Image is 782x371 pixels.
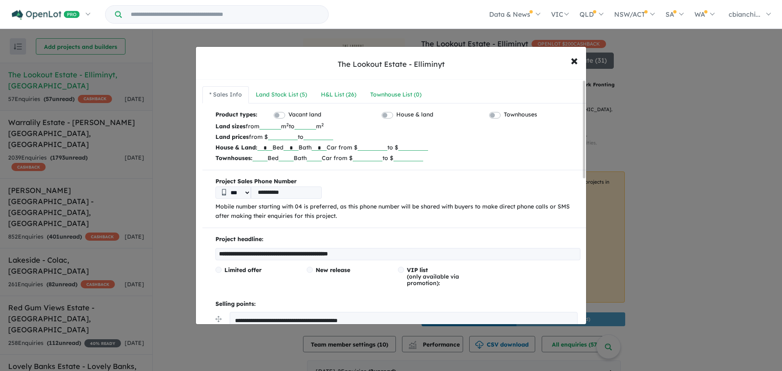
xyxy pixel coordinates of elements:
[215,299,580,309] p: Selling points:
[504,110,537,120] label: Townhouses
[321,122,324,127] sup: 2
[215,133,249,140] b: Land prices
[215,235,580,244] p: Project headline:
[215,202,580,222] p: Mobile number starting with 04 is preferred, as this phone number will be shared with buyers to m...
[215,154,253,162] b: Townhouses:
[288,110,321,120] label: Vacant land
[321,90,356,100] div: H&L List ( 26 )
[571,51,578,69] span: ×
[316,266,350,274] span: New release
[370,90,422,100] div: Townhouse List ( 0 )
[256,90,307,100] div: Land Stock List ( 5 )
[215,144,257,151] b: House & Land:
[215,110,257,121] b: Product types:
[407,266,459,287] span: (only available via promotion):
[215,316,222,322] img: drag.svg
[729,10,760,18] span: cbianchi...
[222,189,226,195] img: Phone icon
[396,110,433,120] label: House & land
[224,266,261,274] span: Limited offer
[286,122,289,127] sup: 2
[215,142,580,153] p: Bed Bath Car from $ to $
[209,90,242,100] div: * Sales Info
[123,6,327,23] input: Try estate name, suburb, builder or developer
[215,177,580,187] b: Project Sales Phone Number
[215,121,580,132] p: from m to m
[338,59,445,70] div: The Lookout Estate - Elliminyt
[215,132,580,142] p: from $ to
[215,153,580,163] p: Bed Bath Car from $ to $
[407,266,428,274] span: VIP list
[215,123,246,130] b: Land sizes
[12,10,80,20] img: Openlot PRO Logo White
